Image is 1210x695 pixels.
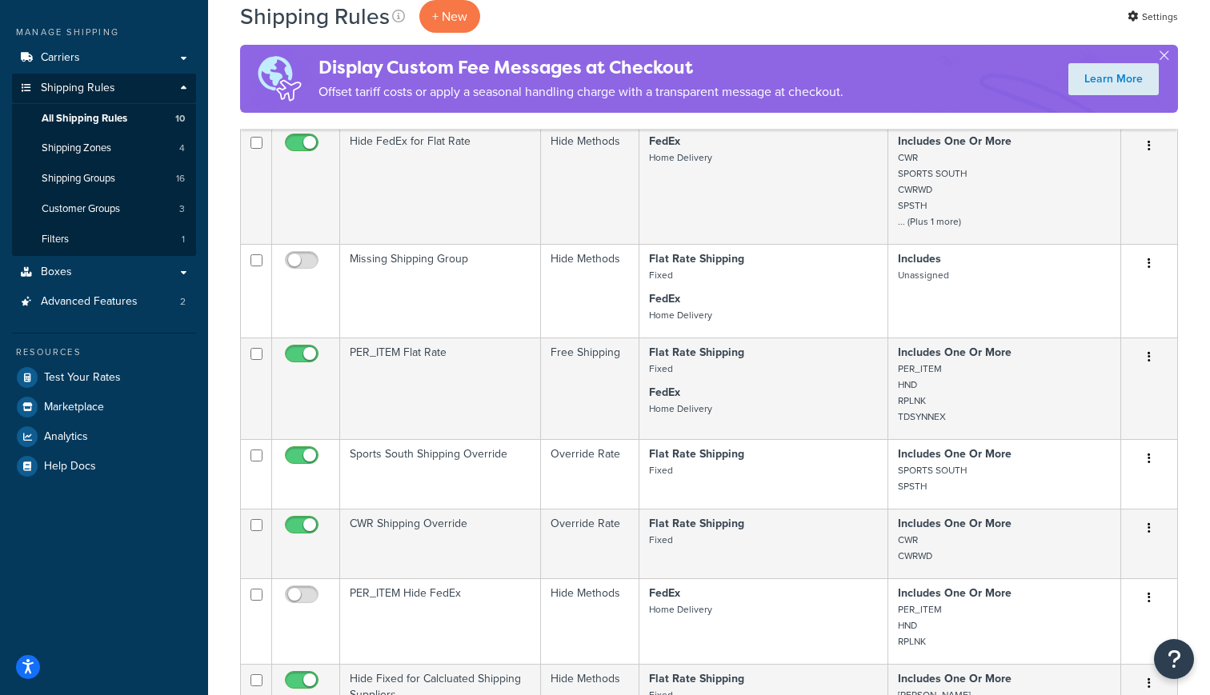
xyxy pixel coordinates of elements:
li: All Shipping Rules [12,104,196,134]
a: Settings [1128,6,1178,28]
td: Sports South Shipping Override [340,439,541,509]
small: Fixed [649,463,673,477]
td: Hide Methods [541,126,640,244]
span: 16 [176,172,185,186]
span: Analytics [44,430,88,444]
a: Analytics [12,422,196,451]
td: Override Rate [541,439,640,509]
td: CWR Shipping Override [340,509,541,578]
strong: FedEx [649,585,680,601]
td: PER_ITEM Hide FedEx [340,578,541,664]
span: 1 [182,233,185,246]
small: SPORTS SOUTH SPSTH [898,463,967,493]
span: 3 [179,202,185,216]
span: Shipping Groups [42,172,115,186]
li: Shipping Groups [12,164,196,194]
button: Open Resource Center [1154,639,1194,679]
a: Shipping Rules [12,74,196,103]
img: duties-banner-06bc72dcb5fe05cb3f9472aba00be2ae8eb53ab6f0d8bb03d382ba314ac3c341.png [240,45,319,113]
span: Boxes [41,266,72,279]
td: Missing Shipping Group [340,244,541,338]
h4: Display Custom Fee Messages at Checkout [319,54,843,81]
small: Home Delivery [649,602,712,617]
strong: FedEx [649,384,680,401]
a: Carriers [12,43,196,73]
td: Free Shipping [541,338,640,439]
a: Test Your Rates [12,363,196,392]
span: Filters [42,233,69,246]
li: Customer Groups [12,194,196,224]
span: Shipping Zones [42,142,111,155]
a: Marketplace [12,393,196,421]
strong: Flat Rate Shipping [649,250,744,267]
small: CWR CWRWD [898,533,932,563]
h1: Shipping Rules [240,1,390,32]
span: 10 [175,112,185,126]
small: Unassigned [898,268,949,282]
a: Advanced Features 2 [12,287,196,317]
span: Shipping Rules [41,82,115,95]
li: Advanced Features [12,287,196,317]
li: Filters [12,225,196,254]
span: Help Docs [44,460,96,473]
small: Fixed [649,268,673,282]
small: PER_ITEM HND RPLNK TDSYNNEX [898,361,946,424]
strong: Includes [898,250,941,267]
small: CWR SPORTS SOUTH CWRWD SPSTH ... (Plus 1 more) [898,150,967,229]
a: Help Docs [12,452,196,481]
a: Filters 1 [12,225,196,254]
td: Hide FedEx for Flat Rate [340,126,541,244]
strong: Includes One Or More [898,344,1012,361]
div: Resources [12,346,196,359]
td: PER_ITEM Flat Rate [340,338,541,439]
small: Fixed [649,533,673,547]
a: Shipping Groups 16 [12,164,196,194]
strong: Flat Rate Shipping [649,670,744,687]
strong: FedEx [649,133,680,150]
small: Home Delivery [649,401,712,416]
strong: Includes One Or More [898,133,1012,150]
small: Home Delivery [649,150,712,165]
li: Shipping Zones [12,134,196,163]
strong: Includes One Or More [898,670,1012,687]
a: Boxes [12,258,196,287]
span: 2 [180,295,186,309]
small: PER_ITEM HND RPLNK [898,602,942,649]
div: Manage Shipping [12,26,196,39]
td: Hide Methods [541,578,640,664]
li: Shipping Rules [12,74,196,256]
a: Customer Groups 3 [12,194,196,224]
span: Marketplace [44,401,104,414]
td: Override Rate [541,509,640,578]
a: Shipping Zones 4 [12,134,196,163]
strong: Flat Rate Shipping [649,445,744,462]
strong: Includes One Or More [898,515,1012,532]
small: Fixed [649,361,673,376]
td: Hide Methods [541,244,640,338]
span: 4 [179,142,185,155]
a: Learn More [1068,63,1159,95]
p: Offset tariff costs or apply a seasonal handling charge with a transparent message at checkout. [319,81,843,103]
span: Customer Groups [42,202,120,216]
small: Home Delivery [649,308,712,322]
span: All Shipping Rules [42,112,127,126]
span: Carriers [41,51,80,65]
span: Advanced Features [41,295,138,309]
strong: Flat Rate Shipping [649,344,744,361]
strong: Includes One Or More [898,445,1012,462]
strong: FedEx [649,290,680,307]
span: Test Your Rates [44,371,121,385]
strong: Flat Rate Shipping [649,515,744,532]
a: All Shipping Rules 10 [12,104,196,134]
strong: Includes One Or More [898,585,1012,601]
